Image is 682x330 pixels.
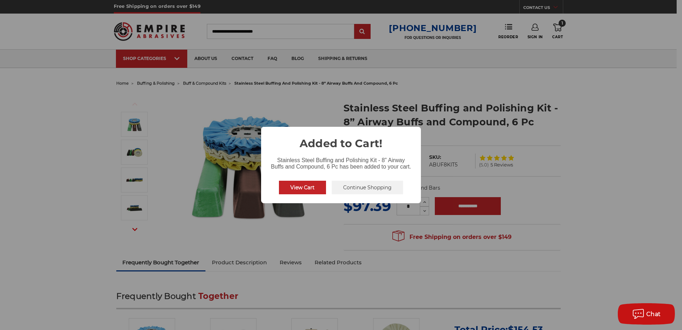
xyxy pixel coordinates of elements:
button: Continue Shopping [332,181,403,194]
span: Chat [646,311,661,317]
div: Stainless Steel Buffing and Polishing Kit - 8” Airway Buffs and Compound, 6 Pc has been added to ... [261,151,421,171]
button: View Cart [279,181,326,194]
h2: Added to Cart! [261,127,421,151]
button: Chat [618,303,675,325]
